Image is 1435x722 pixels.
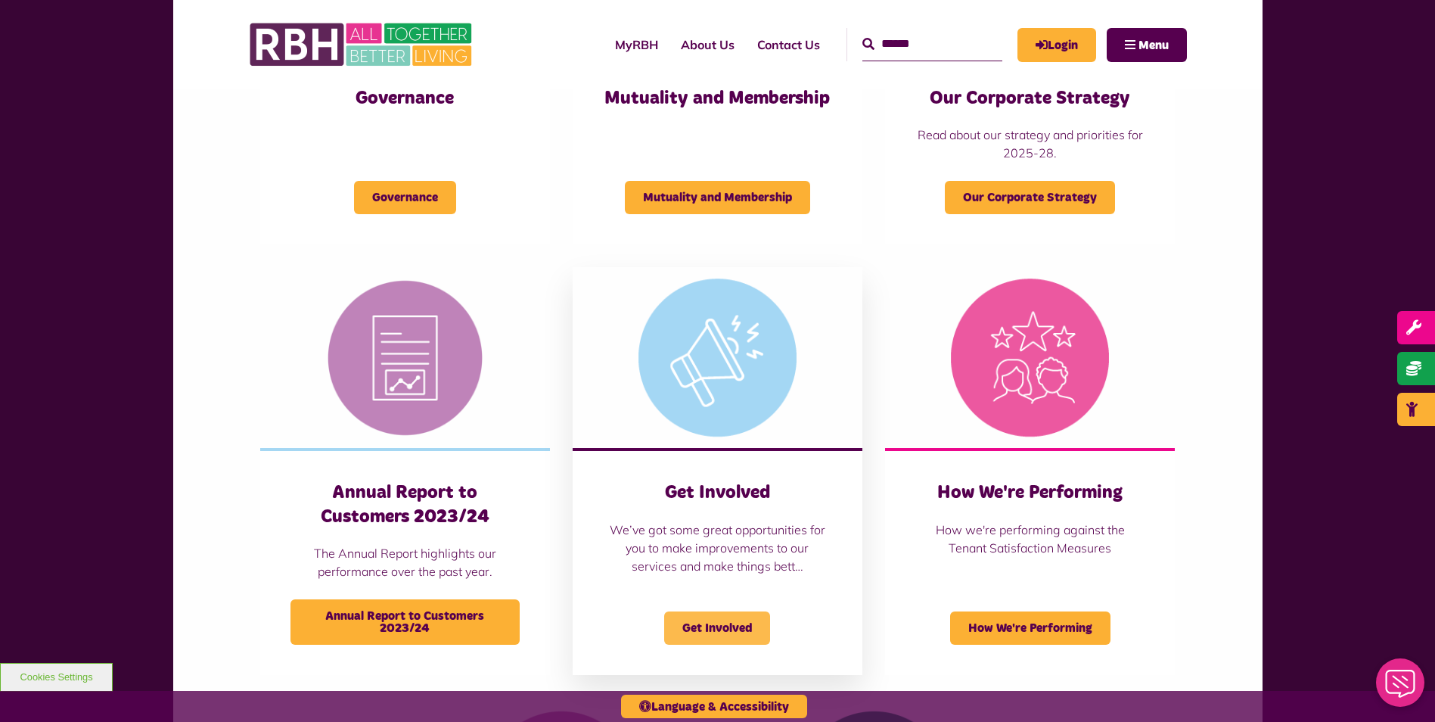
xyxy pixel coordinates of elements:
span: How We're Performing [950,612,1110,645]
a: Annual Report to Customers 2023/24 The Annual Report highlights our performance over the past yea... [260,267,550,675]
a: About Us [669,24,746,65]
button: Language & Accessibility [621,695,807,718]
span: Mutuality and Membership [625,181,810,214]
img: RBH [249,15,476,74]
iframe: Netcall Web Assistant for live chat [1367,654,1435,722]
button: Navigation [1107,28,1187,62]
p: We’ve got some great opportunities for you to make improvements to our services and make things b... [603,521,832,575]
span: Menu [1138,39,1169,51]
a: How We're Performing How we're performing against the Tenant Satisfaction Measures How We're Perf... [885,267,1175,675]
h3: Governance [290,87,520,110]
a: Get Involved We’ve got some great opportunities for you to make improvements to our services and ... [573,267,862,675]
p: How we're performing against the Tenant Satisfaction Measures [915,521,1145,557]
a: MyRBH [604,24,669,65]
p: Read about our strategy and priorities for 2025-28. [915,126,1145,162]
h3: Get Involved [603,481,832,505]
h3: How We're Performing [915,481,1145,505]
h3: Mutuality and Membership [603,87,832,110]
span: Annual Report to Customers 2023/24 [290,599,520,645]
img: We're Performing [885,267,1175,449]
img: Get Involved [573,267,862,449]
input: Search [862,28,1002,61]
span: Get Involved [664,612,770,645]
span: Governance [354,181,456,214]
p: The Annual Report highlights our performance over the past year. [290,544,520,580]
img: Reports [260,267,550,449]
h3: Our Corporate Strategy [915,87,1145,110]
span: Our Corporate Strategy [945,181,1115,214]
a: MyRBH [1017,28,1096,62]
a: Contact Us [746,24,831,65]
h3: Annual Report to Customers 2023/24 [290,481,520,528]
